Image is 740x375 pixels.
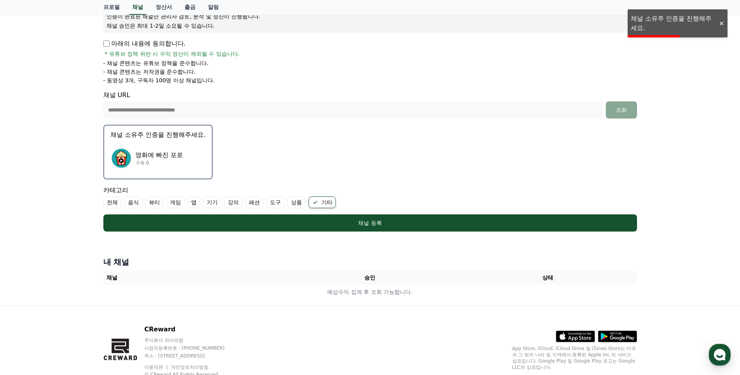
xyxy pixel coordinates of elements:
[103,271,281,285] th: 채널
[103,285,637,299] td: 예상수익 집계 후 조회 가능합니다.
[171,364,208,370] a: 개인정보처리방침
[103,214,637,232] button: 채널 등록
[266,196,284,208] label: 도구
[106,22,634,30] p: 채널 승인은 최대 1-2일 소요될 수 있습니다.
[167,196,185,208] label: 게임
[121,259,130,265] span: 설정
[188,196,200,208] label: 앱
[103,76,215,84] p: - 동영상 3개, 구독자 100명 이상 채널입니다.
[103,125,213,179] button: 채널 소유주 인증을 진행해주세요. 영화에 빠진 포로 영화에 빠진 포로 구독 0
[144,364,169,370] a: 이용약관
[609,106,634,114] div: 조회
[512,345,637,370] p: App Store, iCloud, iCloud Drive 및 iTunes Store는 미국과 그 밖의 나라 및 지역에서 등록된 Apple Inc.의 서비스 상표입니다. Goo...
[203,196,221,208] label: 기기
[101,247,150,267] a: 설정
[51,247,101,267] a: 대화
[144,353,240,359] p: 주소 : [STREET_ADDRESS]
[103,39,186,48] p: 아래의 내용에 동의합니다.
[606,101,637,119] button: 조회
[146,196,163,208] label: 뷰티
[103,196,121,208] label: 전체
[281,271,459,285] th: 승인
[71,259,81,265] span: 대화
[103,186,637,208] div: 카테고리
[2,247,51,267] a: 홈
[309,196,336,208] label: 기타
[119,219,621,227] div: 채널 등록
[105,50,240,58] span: * 유튜브 정책 위반 시 수익 정산이 제외될 수 있습니다.
[287,196,305,208] label: 상품
[144,337,240,343] p: 주식회사 와이피랩
[135,160,183,166] p: 구독 0
[103,90,637,119] div: 채널 URL
[110,130,206,140] p: 채널 소유주 인증을 진행해주세요.
[106,12,634,20] p: 인증이 완료된 채널만 관리자 검토, 분석 및 정산이 진행됩니다.
[224,196,242,208] label: 강의
[135,150,183,160] p: 영화에 빠진 포로
[103,256,637,267] h4: 내 채널
[459,271,637,285] th: 상태
[103,59,209,67] p: - 채널 콘텐츠는 유튜브 정책을 준수합니다.
[124,196,142,208] label: 음식
[110,147,132,169] img: 영화에 빠진 포로
[103,68,196,76] p: - 채널 콘텐츠는 저작권을 준수합니다.
[144,345,240,351] p: 사업자등록번호 : [PHONE_NUMBER]
[245,196,263,208] label: 패션
[144,325,240,334] p: CReward
[25,259,29,265] span: 홈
